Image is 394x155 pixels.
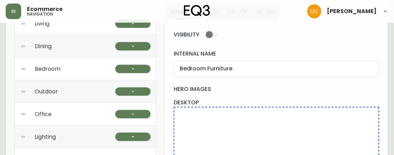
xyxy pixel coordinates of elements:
img: logo [184,5,210,16]
span: [PERSON_NAME] [327,8,377,14]
span: Ecommerce [27,6,63,12]
h4: desktop [174,99,379,107]
h4: hero images [174,85,379,93]
h5: navigation [27,12,53,16]
span: Bedroom [35,66,60,72]
span: Office [35,111,52,117]
span: Dining [35,43,52,50]
span: Living [35,21,50,27]
img: 7eb451d6983258353faa3212700b340b [307,4,321,18]
span: Lighting [35,134,56,140]
span: VISIBILITY [174,31,200,39]
span: Outdoor [35,88,58,95]
label: internal name [174,50,379,58]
